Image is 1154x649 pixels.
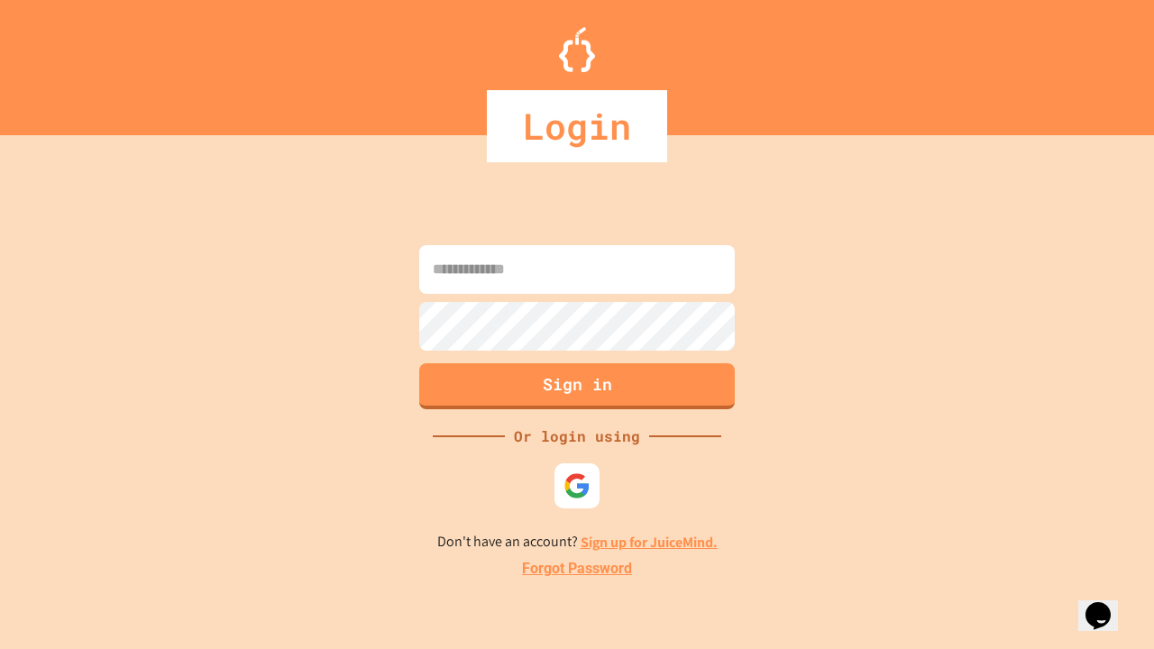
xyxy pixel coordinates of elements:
[487,90,667,162] div: Login
[1078,577,1136,631] iframe: chat widget
[1004,498,1136,575] iframe: chat widget
[419,363,735,409] button: Sign in
[563,472,591,499] img: google-icon.svg
[559,27,595,72] img: Logo.svg
[581,533,718,552] a: Sign up for JuiceMind.
[522,558,632,580] a: Forgot Password
[505,425,649,447] div: Or login using
[437,531,718,553] p: Don't have an account?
